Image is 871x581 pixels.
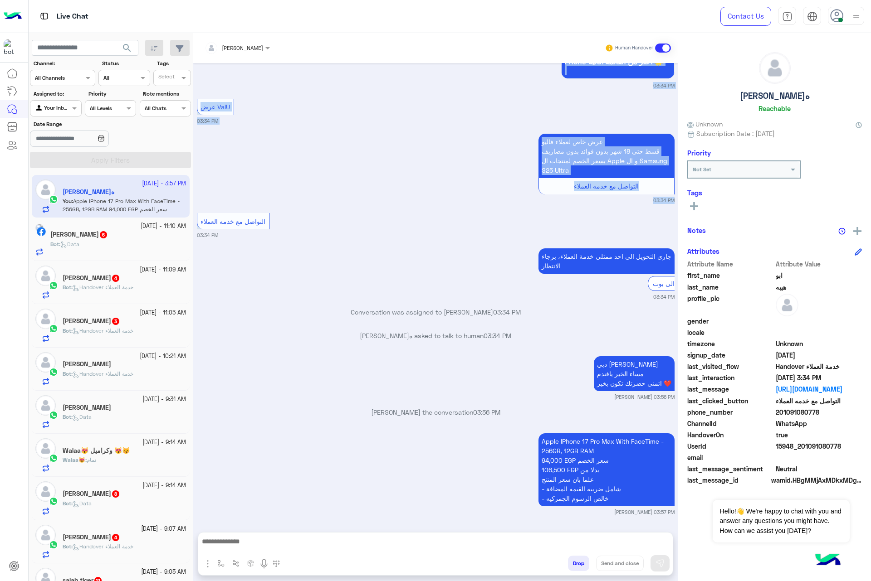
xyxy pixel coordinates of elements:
[49,497,58,506] img: WhatsApp
[776,259,862,269] span: Attribute Value
[687,362,774,371] span: last_visited_flow
[568,556,589,571] button: Drop
[782,11,793,22] img: tab
[73,284,133,290] span: Handover خدمة العملاء
[614,508,675,516] small: [PERSON_NAME] 03:57 PM
[687,189,862,197] h6: Tags
[229,556,244,571] button: Trigger scenario
[112,275,119,282] span: 4
[247,560,254,567] img: create order
[34,59,94,68] label: Channel:
[63,370,73,377] b: :
[63,284,73,290] b: :
[37,227,46,236] img: Facebook
[112,490,119,498] span: 8
[88,90,135,98] label: Priority
[197,117,218,125] small: 03:34 PM
[63,404,111,412] h5: Mina
[776,271,862,280] span: ابو
[653,197,675,204] small: 03:34 PM
[687,119,723,129] span: Unknown
[776,396,862,406] span: التواصل مع خدمه العملاء
[141,525,186,533] small: [DATE] - 9:07 AM
[202,558,213,569] img: send attachment
[34,120,135,128] label: Date Range
[143,90,190,98] label: Note mentions
[4,7,22,26] img: Logo
[102,59,149,68] label: Status
[63,413,73,420] b: :
[100,231,107,238] span: 6
[63,447,130,455] h5: Walaa😻 وكراميل 😻😽
[112,318,119,325] span: 3
[776,316,862,326] span: null
[776,464,862,474] span: 0
[34,90,80,98] label: Assigned to:
[687,328,774,337] span: locale
[687,350,774,360] span: signup_date
[49,281,58,290] img: WhatsApp
[538,134,675,178] p: 20/9/2025, 3:34 PM
[197,407,675,417] p: [PERSON_NAME] the conversation
[73,543,133,550] span: Handover خدمة العملاء
[63,413,71,420] span: Bot
[63,490,120,498] h5: Ahmed Abdellah
[687,247,719,255] h6: Attributes
[112,534,119,541] span: 4
[776,350,862,360] span: 2025-09-19T23:09:39.819Z
[35,352,56,373] img: defaultAdmin.png
[57,10,88,23] p: Live Chat
[713,500,849,542] span: Hello!👋 We're happy to chat with you and answer any questions you might have. How can we assist y...
[39,10,50,22] img: tab
[653,293,675,300] small: 03:34 PM
[812,545,844,576] img: hulul-logo.png
[217,560,225,567] img: select flow
[473,408,500,416] span: 03:56 PM
[50,241,60,247] b: :
[30,152,191,168] button: Apply Filters
[63,360,111,368] h5: Mustafa Adel
[778,7,796,26] a: tab
[60,241,79,247] span: Data
[493,308,521,316] span: 03:34 PM
[141,568,186,576] small: [DATE] - 9:05 AM
[776,419,862,428] span: 2
[273,560,280,567] img: make a call
[687,475,769,485] span: last_message_id
[73,413,92,420] span: Data
[687,407,774,417] span: phone_number
[244,556,259,571] button: create order
[594,356,675,391] p: 20/9/2025, 3:56 PM
[214,556,229,571] button: select flow
[201,103,230,111] span: عرض ValU
[687,294,774,315] span: profile_pic
[615,44,653,52] small: Human Handover
[648,276,700,291] div: الرجوع الى بوت
[687,339,774,349] span: timezone
[197,232,218,239] small: 03:34 PM
[35,395,56,416] img: defaultAdmin.png
[776,294,798,316] img: defaultAdmin.png
[35,481,56,502] img: defaultAdmin.png
[49,540,58,549] img: WhatsApp
[35,266,56,286] img: defaultAdmin.png
[63,456,87,463] b: :
[776,282,862,292] span: هيبه
[687,419,774,428] span: ChannelId
[538,248,675,274] p: 20/9/2025, 3:34 PM
[484,332,511,339] span: 03:34 PM
[35,224,44,232] img: picture
[35,438,56,459] img: defaultAdmin.png
[853,227,861,235] img: add
[73,327,133,334] span: Handover خدمة العملاء
[687,226,706,234] h6: Notes
[49,324,58,333] img: WhatsApp
[776,328,862,337] span: null
[687,373,774,382] span: last_interaction
[759,53,790,83] img: defaultAdmin.png
[201,218,265,225] span: التواصل مع خدمه العملاء
[720,7,771,26] a: Contact Us
[63,533,120,541] h5: Mohamed
[776,339,862,349] span: Unknown
[232,560,240,567] img: Trigger scenario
